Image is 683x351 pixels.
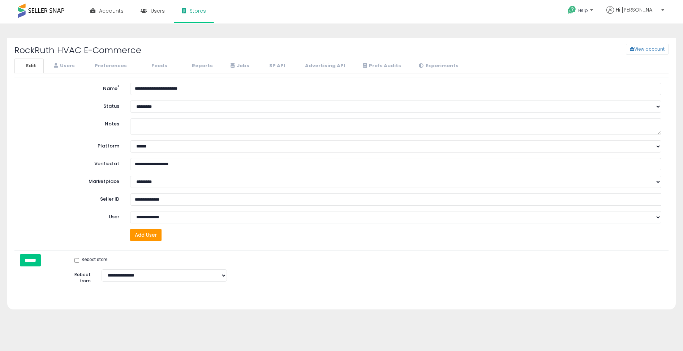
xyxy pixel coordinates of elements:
label: Notes [16,118,125,128]
input: Reboot store [74,258,79,263]
a: SP API [258,59,293,73]
span: Stores [190,7,206,14]
a: Feeds [135,59,175,73]
span: Hi [PERSON_NAME] [616,6,659,13]
label: Platform [16,140,125,150]
h2: RockRuth HVAC E-Commerce [9,46,286,55]
label: Seller ID [16,193,125,203]
span: Accounts [99,7,124,14]
label: Reboot store [74,257,107,264]
label: Status [16,100,125,110]
label: Marketplace [16,176,125,185]
i: Get Help [567,5,576,14]
span: Help [578,7,588,13]
a: Jobs [221,59,257,73]
label: User [16,211,125,221]
a: Reports [176,59,220,73]
button: View account [626,44,669,55]
a: Hi [PERSON_NAME] [606,6,664,22]
span: Users [151,7,165,14]
a: Prefs Audits [353,59,409,73]
label: Name [16,83,125,92]
a: Edit [14,59,44,73]
a: Advertising API [293,59,353,73]
a: Users [44,59,82,73]
label: Reboot from [69,269,96,284]
a: View account [620,44,631,55]
a: Experiments [409,59,466,73]
button: Add User [130,229,162,241]
a: Preferences [83,59,134,73]
label: Verified at [16,158,125,167]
